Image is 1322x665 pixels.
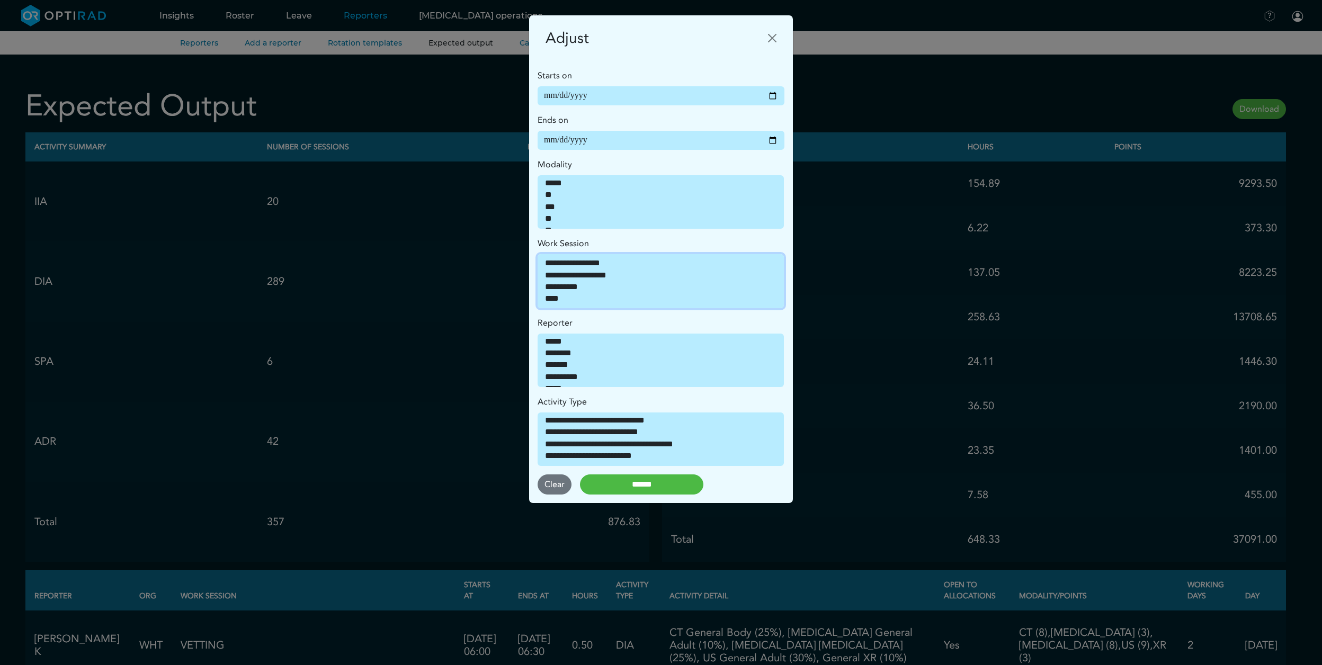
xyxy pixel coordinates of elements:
[538,114,568,127] label: Ends on
[546,27,589,49] h5: Adjust
[538,237,589,250] label: Work Session
[538,396,587,408] label: Activity Type
[538,158,572,171] label: Modality
[538,317,573,329] label: Reporter
[538,69,572,82] label: Starts on
[764,30,781,47] button: Close
[538,474,571,495] button: Clear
